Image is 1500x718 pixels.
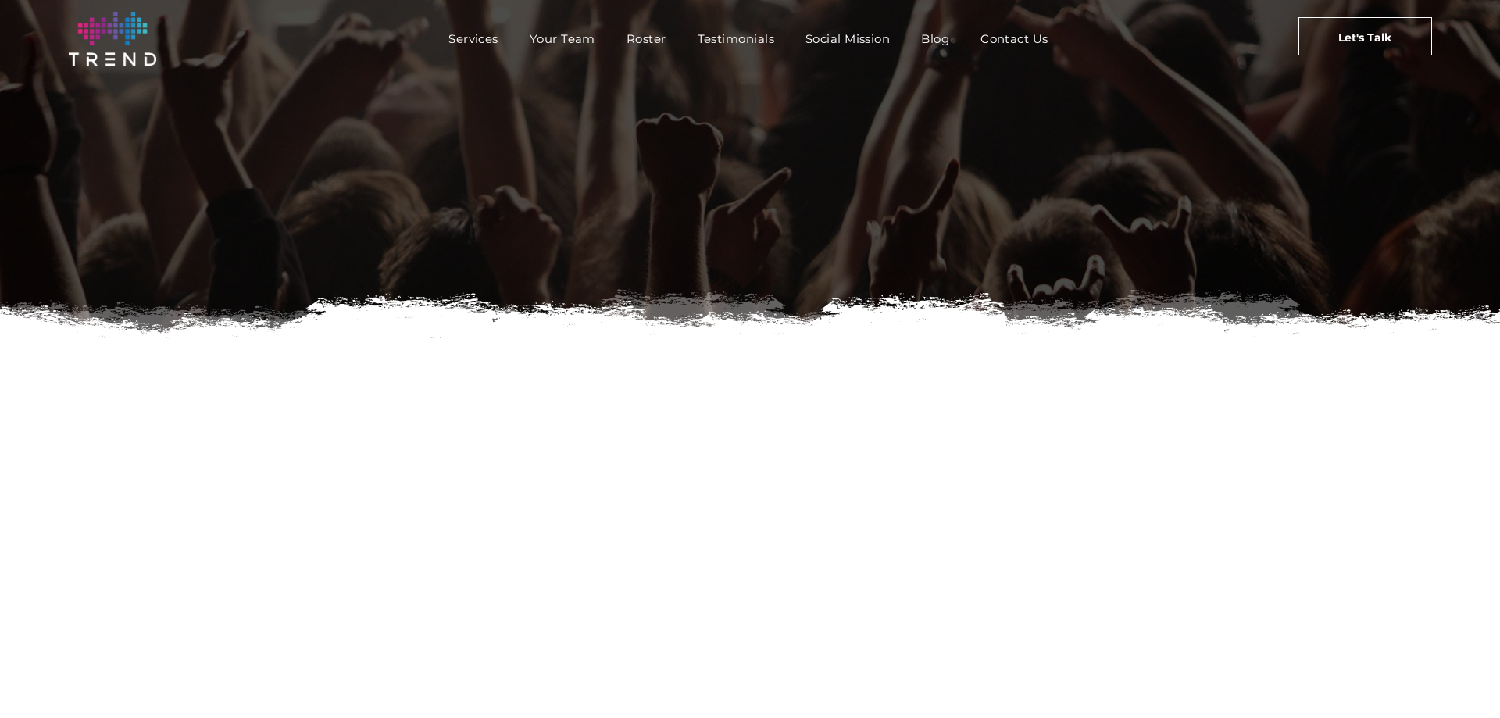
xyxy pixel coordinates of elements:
[1338,18,1391,57] span: Let's Talk
[905,27,965,50] a: Blog
[965,27,1064,50] a: Contact Us
[790,27,905,50] a: Social Mission
[682,27,790,50] a: Testimonials
[69,12,156,66] img: logo
[611,27,682,50] a: Roster
[514,27,611,50] a: Your Team
[433,27,514,50] a: Services
[1422,643,1500,718] iframe: Chat Widget
[1298,17,1432,55] a: Let's Talk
